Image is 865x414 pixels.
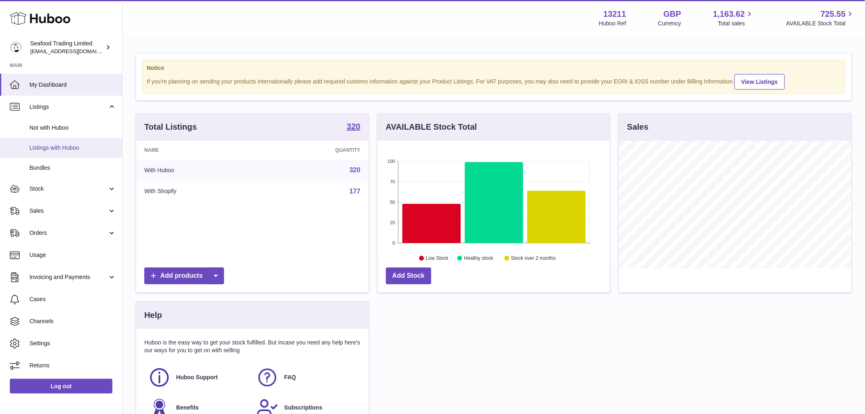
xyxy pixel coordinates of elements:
[511,256,556,261] text: Stock over 2 months
[350,166,361,173] a: 320
[426,256,449,261] text: Low Stock
[29,362,116,369] span: Returns
[30,48,120,54] span: [EMAIL_ADDRESS][DOMAIN_NAME]
[136,160,262,181] td: With Huboo
[136,141,262,160] th: Name
[786,20,855,27] span: AVAILABLE Stock Total
[713,9,745,20] span: 1,163.62
[10,379,112,394] a: Log out
[663,9,681,20] strong: GBP
[29,317,116,325] span: Channels
[386,122,477,133] h3: AVAILABLE Stock Total
[256,367,356,389] a: FAQ
[388,159,395,164] text: 100
[29,229,108,237] span: Orders
[29,185,108,193] span: Stock
[350,188,361,195] a: 177
[735,74,785,90] a: View Listings
[347,122,360,132] a: 320
[718,20,754,27] span: Total sales
[29,81,116,89] span: My Dashboard
[176,404,199,412] span: Benefits
[713,9,755,27] a: 1,163.62 Total sales
[386,268,431,284] a: Add Stock
[29,164,116,172] span: Bundles
[392,241,395,245] text: 0
[29,124,116,132] span: Not with Huboo
[29,251,116,259] span: Usage
[144,310,162,321] h3: Help
[390,220,395,225] text: 25
[148,367,248,389] a: Huboo Support
[347,122,360,130] strong: 320
[144,268,224,284] a: Add products
[786,9,855,27] a: 725.55 AVAILABLE Stock Total
[284,404,322,412] span: Subscriptions
[599,20,626,27] div: Huboo Ref
[390,200,395,205] text: 50
[29,207,108,215] span: Sales
[30,40,104,55] div: Seafood Trading Limited
[147,64,841,72] strong: Notice
[262,141,369,160] th: Quantity
[29,340,116,347] span: Settings
[627,122,648,133] h3: Sales
[821,9,846,20] span: 725.55
[603,9,626,20] strong: 13211
[464,256,494,261] text: Healthy stock
[658,20,681,27] div: Currency
[29,273,108,281] span: Invoicing and Payments
[147,73,841,90] div: If you're planning on sending your products internationally please add required customs informati...
[144,339,361,354] p: Huboo is the easy way to get your stock fulfilled. But incase you need any help here's our ways f...
[29,103,108,111] span: Listings
[144,122,197,133] h3: Total Listings
[176,373,218,381] span: Huboo Support
[390,179,395,184] text: 75
[284,373,296,381] span: FAQ
[29,295,116,303] span: Cases
[10,41,22,54] img: internalAdmin-13211@internal.huboo.com
[29,144,116,152] span: Listings with Huboo
[136,181,262,202] td: With Shopify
